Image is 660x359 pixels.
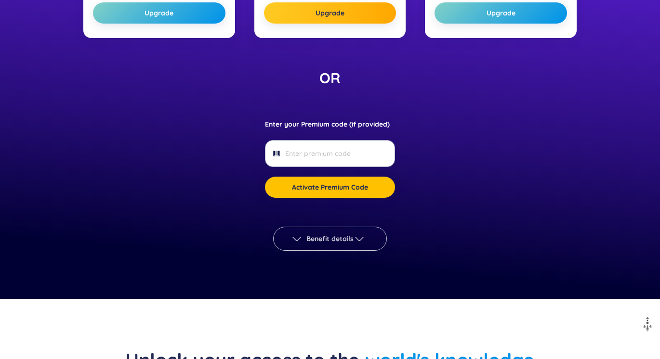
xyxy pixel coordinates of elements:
span: Activate Premium Code [292,182,368,192]
button: Benefit details [273,227,387,251]
span: Upgrade [145,8,173,18]
div: OR [48,67,612,90]
input: Enter premium code [285,148,374,159]
span: barcode [273,150,280,157]
button: Upgrade [435,2,567,24]
span: Upgrade [487,8,515,18]
img: to top [640,317,655,332]
span: Upgrade [316,8,344,18]
span: Benefit details [306,234,354,244]
button: Upgrade [93,2,225,24]
button: Upgrade [264,2,396,24]
button: Activate Premium Code [265,177,395,198]
p: Enter your Premium code (if provided) [265,119,390,129]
